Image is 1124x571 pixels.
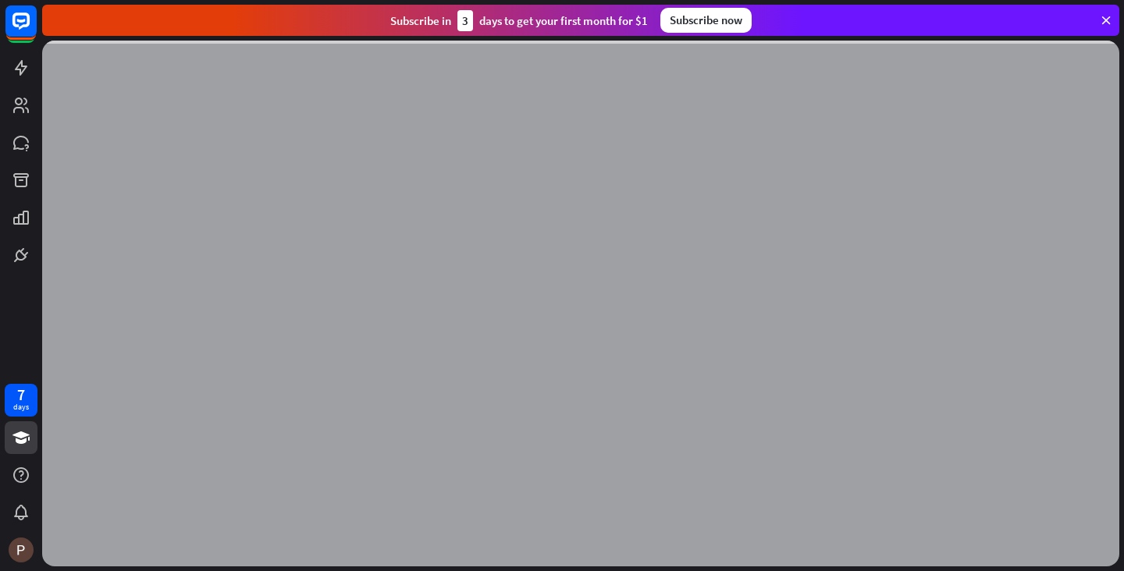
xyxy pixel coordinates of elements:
[17,388,25,402] div: 7
[457,10,473,31] div: 3
[13,402,29,413] div: days
[390,10,648,31] div: Subscribe in days to get your first month for $1
[5,384,37,417] a: 7 days
[660,8,752,33] div: Subscribe now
